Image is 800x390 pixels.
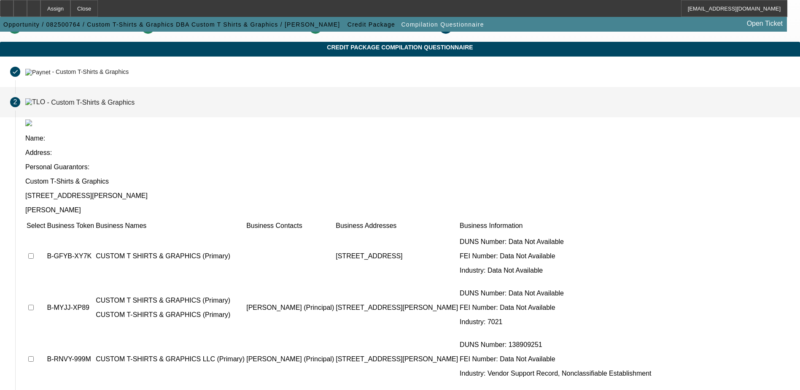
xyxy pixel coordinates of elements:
[13,98,17,106] span: 2
[460,318,651,326] p: Industry: 7021
[47,98,135,106] div: - Custom T-Shirts & Graphics
[3,21,340,28] span: Opportunity / 082500764 / Custom T-Shirts & Graphics DBA Custom T Shirts & Graphics / [PERSON_NAME]
[26,222,46,230] td: Select
[460,341,651,349] p: DUNS Number: 138909251
[25,192,790,200] p: [STREET_ADDRESS][PERSON_NAME]
[25,178,790,185] p: Custom T-Shirts & Graphics
[336,304,458,311] p: [STREET_ADDRESS][PERSON_NAME]
[336,252,458,260] p: [STREET_ADDRESS]
[96,297,245,304] p: CUSTOM T SHIRTS & GRAPHICS (Primary)
[25,69,51,76] img: Paynet
[46,231,94,282] td: B-GFYB-XY7K
[96,252,245,260] p: CUSTOM T SHIRTS & GRAPHICS (Primary)
[46,222,94,230] td: Business Token
[46,334,94,385] td: B-RNVY-999M
[25,98,45,106] img: TLO
[460,304,651,311] p: FEI Number: Data Not Available
[460,238,651,246] p: DUNS Number: Data Not Available
[96,311,245,319] p: CUSTOM T-SHIRTS & GRAPHICS (Primary)
[25,206,790,214] p: [PERSON_NAME]
[12,68,19,75] mat-icon: done
[246,304,334,311] p: [PERSON_NAME] (Principal)
[460,370,651,377] p: Industry: Vendor Support Record, Nonclassifiable Establishment
[743,16,786,31] a: Open Ticket
[399,17,486,32] button: Compilation Questionnaire
[25,149,790,157] p: Address:
[347,21,395,28] span: Credit Package
[25,119,32,126] img: tlo.png
[459,222,652,230] td: Business Information
[46,282,94,333] td: B-MYJJ-XP89
[345,17,397,32] button: Credit Package
[401,21,484,28] span: Compilation Questionnaire
[460,355,651,363] p: FEI Number: Data Not Available
[52,69,129,76] div: - Custom T-Shirts & Graphics
[460,252,651,260] p: FEI Number: Data Not Available
[6,44,794,51] span: Credit Package Compilation Questionnaire
[335,222,458,230] td: Business Addresses
[25,163,790,171] p: Personal Guarantors:
[25,135,790,142] p: Name:
[95,222,245,230] td: Business Names
[246,222,334,230] td: Business Contacts
[336,355,458,363] p: [STREET_ADDRESS][PERSON_NAME]
[246,355,334,363] p: [PERSON_NAME] (Principal)
[460,290,651,297] p: DUNS Number: Data Not Available
[460,267,651,274] p: Industry: Data Not Available
[96,355,245,363] p: CUSTOM T-SHIRTS & GRAPHICS LLC (Primary)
